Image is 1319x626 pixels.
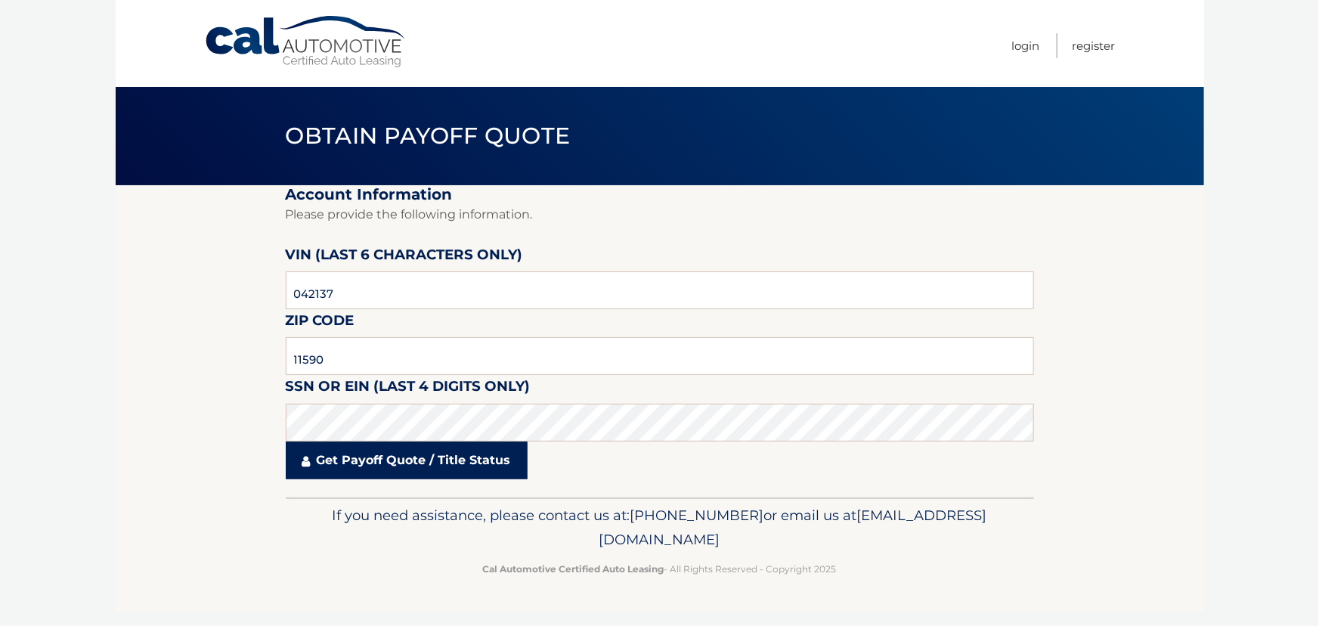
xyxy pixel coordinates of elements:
[286,243,523,271] label: VIN (last 6 characters only)
[286,375,531,403] label: SSN or EIN (last 4 digits only)
[630,507,764,524] span: [PHONE_NUMBER]
[1012,33,1040,58] a: Login
[286,442,528,479] a: Get Payoff Quote / Title Status
[296,561,1024,577] p: - All Rights Reserved - Copyright 2025
[286,309,355,337] label: Zip Code
[1073,33,1116,58] a: Register
[286,204,1034,225] p: Please provide the following information.
[286,122,571,150] span: Obtain Payoff Quote
[296,504,1024,552] p: If you need assistance, please contact us at: or email us at
[204,15,408,69] a: Cal Automotive
[483,563,664,575] strong: Cal Automotive Certified Auto Leasing
[286,185,1034,204] h2: Account Information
